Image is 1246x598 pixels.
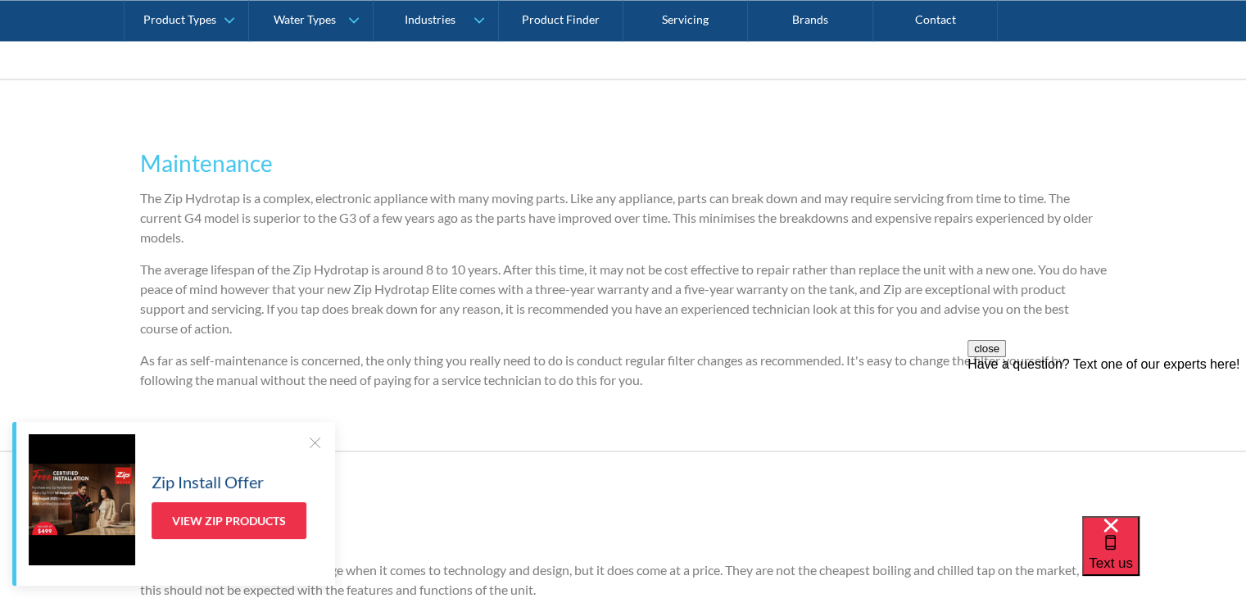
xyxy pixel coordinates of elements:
iframe: podium webchat widget prompt [967,340,1246,537]
div: Industries [404,13,455,27]
div: Water Types [274,13,336,27]
iframe: podium webchat widget bubble [1082,516,1246,598]
h5: Zip Install Offer [152,469,264,494]
div: Product Types [143,13,216,27]
p: The Zip Hydrotap is a complex, electronic appliance with many moving parts. Like any appliance, p... [140,188,1107,247]
h3: Maintenance [140,145,1107,179]
p: As far as self-maintenance is concerned, the only thing you really need to do is conduct regular ... [140,350,1107,389]
h3: Value for Money [140,517,1107,551]
img: Zip Install Offer [29,434,135,565]
p: The average lifespan of the Zip Hydrotap is around 8 to 10 years. After this time, it may not be ... [140,259,1107,338]
a: View Zip Products [152,502,306,539]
